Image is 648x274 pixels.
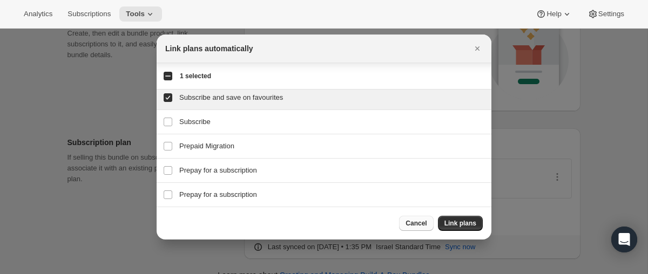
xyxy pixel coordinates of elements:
[406,219,427,228] span: Cancel
[179,189,485,200] h3: Prepay for a subscription
[165,43,253,54] h2: Link plans automatically
[179,117,485,127] h3: Subscribe
[546,10,561,18] span: Help
[444,219,476,228] span: Link plans
[67,10,111,18] span: Subscriptions
[180,72,211,80] span: 1 selected
[529,6,578,22] button: Help
[581,6,631,22] button: Settings
[126,10,145,18] span: Tools
[470,41,485,56] button: Close
[61,6,117,22] button: Subscriptions
[17,6,59,22] button: Analytics
[179,92,485,103] h3: Subscribe and save on favourites
[119,6,162,22] button: Tools
[179,141,485,152] h3: Prepaid Migration
[399,216,433,231] button: Cancel
[611,227,637,252] div: Open Intercom Messenger
[179,165,485,176] h3: Prepay for a subscription
[438,216,483,231] button: Link plans
[598,10,624,18] span: Settings
[24,10,52,18] span: Analytics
